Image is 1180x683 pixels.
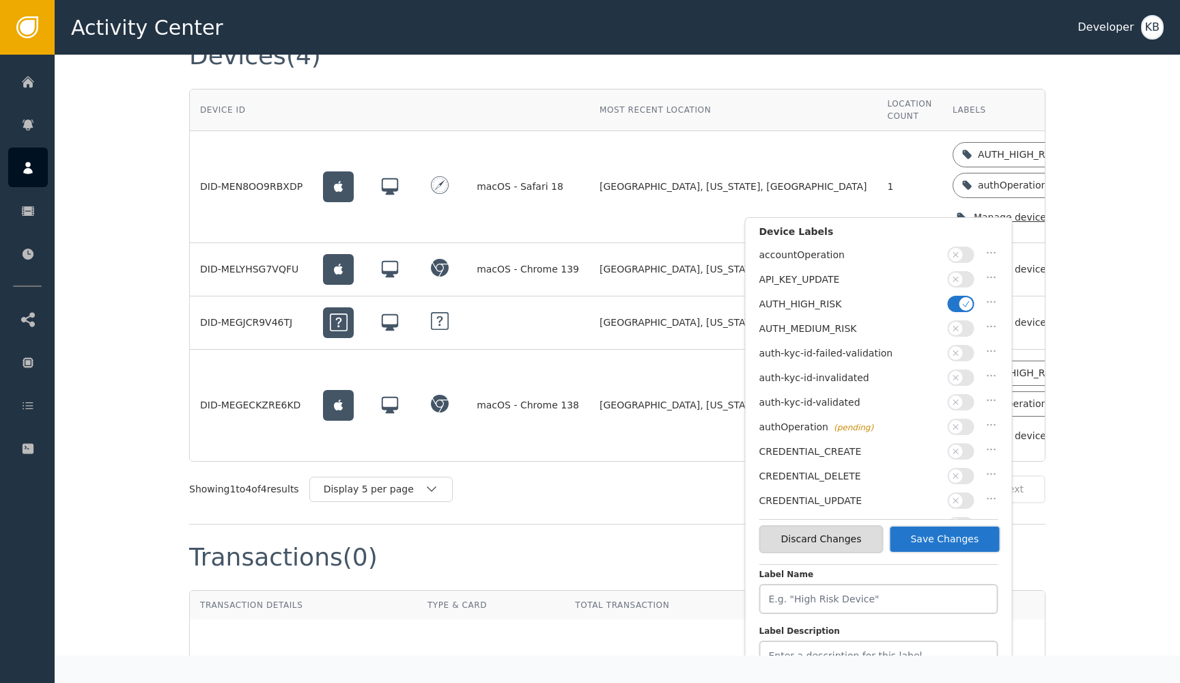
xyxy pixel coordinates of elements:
[600,316,867,330] span: [GEOGRAPHIC_DATA], [US_STATE], [GEOGRAPHIC_DATA]
[477,398,579,413] div: macOS - Chrome 138
[759,248,941,262] div: accountOperation
[600,262,867,277] span: [GEOGRAPHIC_DATA], [US_STATE], [GEOGRAPHIC_DATA]
[190,89,313,131] th: Device ID
[200,180,303,194] div: DID-MEN8OO9RBXDP
[200,262,303,277] div: DID-MELYHSG7VQFU
[974,316,1081,330] div: Manage device labels
[71,12,223,43] span: Activity Center
[942,89,1115,131] th: Labels
[189,44,321,68] div: Devices (4)
[759,273,941,287] div: API_KEY_UPDATE
[759,525,884,553] button: Discard Changes
[953,309,1105,337] button: Manage device labels
[200,398,303,413] div: DID-MEGECKZRE6KD
[759,494,941,508] div: CREDENTIAL_UPDATE
[200,316,303,330] div: DID-MEGJCR9V46TJ
[759,584,998,614] input: E.g. "High Risk Device"
[759,420,941,434] div: authOperation
[759,225,998,246] div: Device Labels
[978,178,1048,193] div: authOperation
[877,89,942,131] th: Location Count
[1141,15,1164,40] button: KB
[189,545,378,570] div: Transactions (0)
[953,255,1105,283] button: Manage device labels
[759,346,941,361] div: auth-kyc-id-failed-validation
[417,591,565,619] th: Type & Card
[974,429,1081,443] div: Manage device labels
[565,591,776,619] th: Total Transaction
[759,641,998,671] input: Enter a description for this label
[759,395,941,410] div: auth-kyc-id-validated
[759,322,941,336] div: AUTH_MEDIUM_RISK
[888,525,1000,553] button: Save Changes
[978,148,1060,162] div: AUTH_HIGH_RISK
[953,422,1105,450] button: Manage device labels
[759,371,941,385] div: auth-kyc-id-invalidated
[759,518,941,533] div: DEVICE_SEEN_ONCE
[759,568,998,584] label: Label Name
[477,262,579,277] div: macOS - Chrome 139
[978,366,1060,380] div: AUTH_HIGH_RISK
[978,397,1048,411] div: authOperation
[887,180,931,194] div: 1
[759,625,998,641] label: Label Description
[759,297,941,311] div: AUTH_HIGH_RISK
[834,423,873,432] span: (pending)
[759,469,941,484] div: CREDENTIAL_DELETE
[759,445,941,459] div: CREDENTIAL_CREATE
[190,591,417,619] th: Transaction Details
[600,180,867,194] span: [GEOGRAPHIC_DATA], [US_STATE], [GEOGRAPHIC_DATA]
[309,477,453,502] button: Display 5 per page
[953,204,1105,232] button: Manage device labels
[974,262,1081,277] div: Manage device labels
[974,210,1081,225] div: Manage device labels
[477,180,579,194] div: macOS - Safari 18
[1078,19,1134,36] div: Developer
[589,89,877,131] th: Most Recent Location
[600,398,867,413] span: [GEOGRAPHIC_DATA], [US_STATE], [GEOGRAPHIC_DATA]
[324,482,425,497] div: Display 5 per page
[189,482,299,497] div: Showing 1 to 4 of 4 results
